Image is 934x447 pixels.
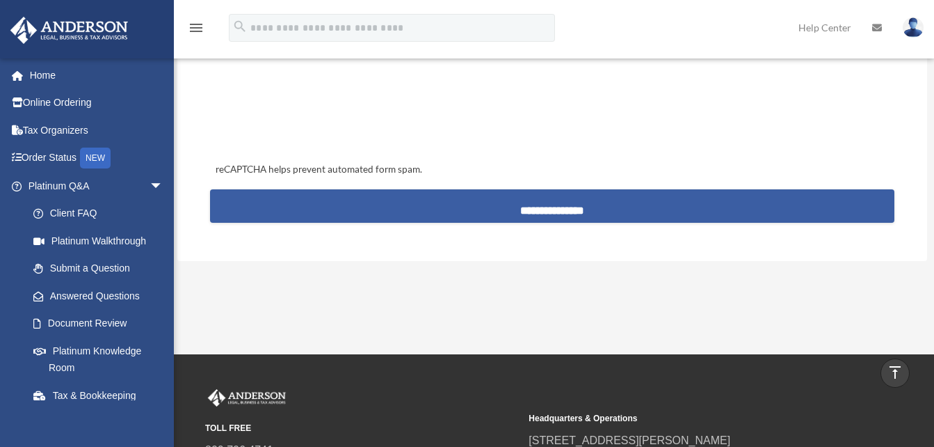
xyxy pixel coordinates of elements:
[903,17,924,38] img: User Pic
[19,255,184,283] a: Submit a Question
[188,19,204,36] i: menu
[205,421,519,436] small: TOLL FREE
[80,148,111,168] div: NEW
[210,162,894,178] div: reCAPTCHA helps prevent automated form spam.
[529,411,842,426] small: Headquarters & Operations
[10,89,184,117] a: Online Ordering
[10,144,184,173] a: Order StatusNEW
[6,17,132,44] img: Anderson Advisors Platinum Portal
[188,24,204,36] a: menu
[10,61,184,89] a: Home
[529,434,730,446] a: [STREET_ADDRESS][PERSON_NAME]
[19,382,184,426] a: Tax & Bookkeeping Packages
[19,337,184,382] a: Platinum Knowledge Room
[19,310,177,338] a: Document Review
[19,282,184,310] a: Answered Questions
[211,79,423,134] iframe: reCAPTCHA
[19,200,184,228] a: Client FAQ
[150,172,177,201] span: arrow_drop_down
[10,172,184,200] a: Platinum Q&Aarrow_drop_down
[887,364,903,381] i: vertical_align_top
[205,389,289,407] img: Anderson Advisors Platinum Portal
[19,227,184,255] a: Platinum Walkthrough
[232,19,248,34] i: search
[880,359,910,388] a: vertical_align_top
[10,116,184,144] a: Tax Organizers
